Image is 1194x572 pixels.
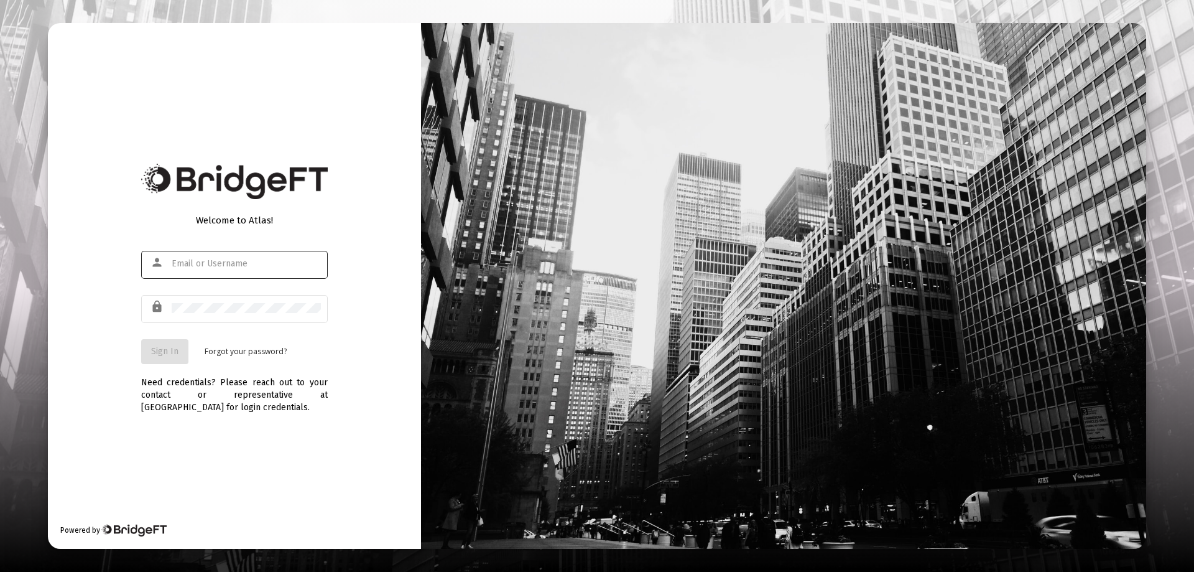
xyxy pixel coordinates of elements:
button: Sign In [141,339,188,364]
div: Welcome to Atlas! [141,214,328,227]
input: Email or Username [172,259,321,269]
img: Bridge Financial Technology Logo [141,164,328,199]
div: Powered by [60,524,167,537]
span: Sign In [151,346,178,357]
div: Need credentials? Please reach out to your contact or representative at [GEOGRAPHIC_DATA] for log... [141,364,328,414]
mat-icon: person [150,255,165,270]
mat-icon: lock [150,299,165,314]
a: Forgot your password? [205,345,287,358]
img: Bridge Financial Technology Logo [101,524,167,537]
